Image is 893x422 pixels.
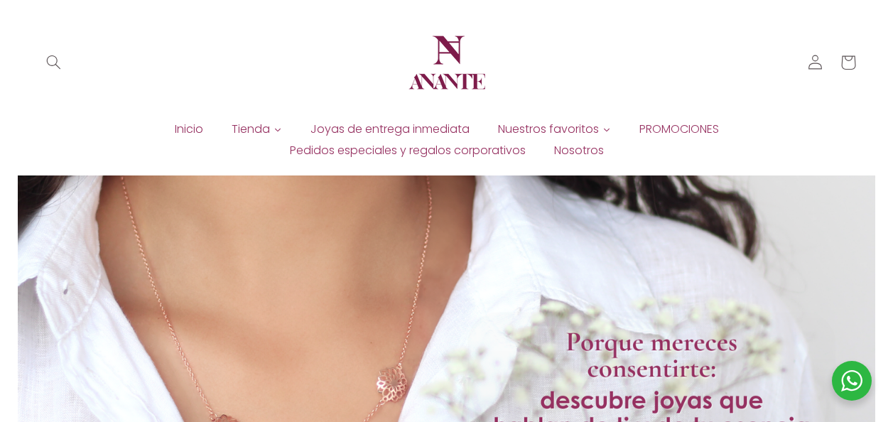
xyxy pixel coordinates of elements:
[639,121,719,137] span: PROMOCIONES
[175,121,203,137] span: Inicio
[498,121,599,137] span: Nuestros favoritos
[296,119,484,140] a: Joyas de entrega inmediata
[399,14,495,111] a: Anante Joyería | Diseño en plata y oro
[38,46,70,79] summary: Búsqueda
[276,140,540,161] a: Pedidos especiales y regalos corporativos
[161,119,217,140] a: Inicio
[554,143,604,158] span: Nosotros
[484,119,625,140] a: Nuestros favoritos
[290,143,526,158] span: Pedidos especiales y regalos corporativos
[217,119,296,140] a: Tienda
[232,121,270,137] span: Tienda
[540,140,618,161] a: Nosotros
[310,121,470,137] span: Joyas de entrega inmediata
[625,119,733,140] a: PROMOCIONES
[404,20,489,105] img: Anante Joyería | Diseño en plata y oro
